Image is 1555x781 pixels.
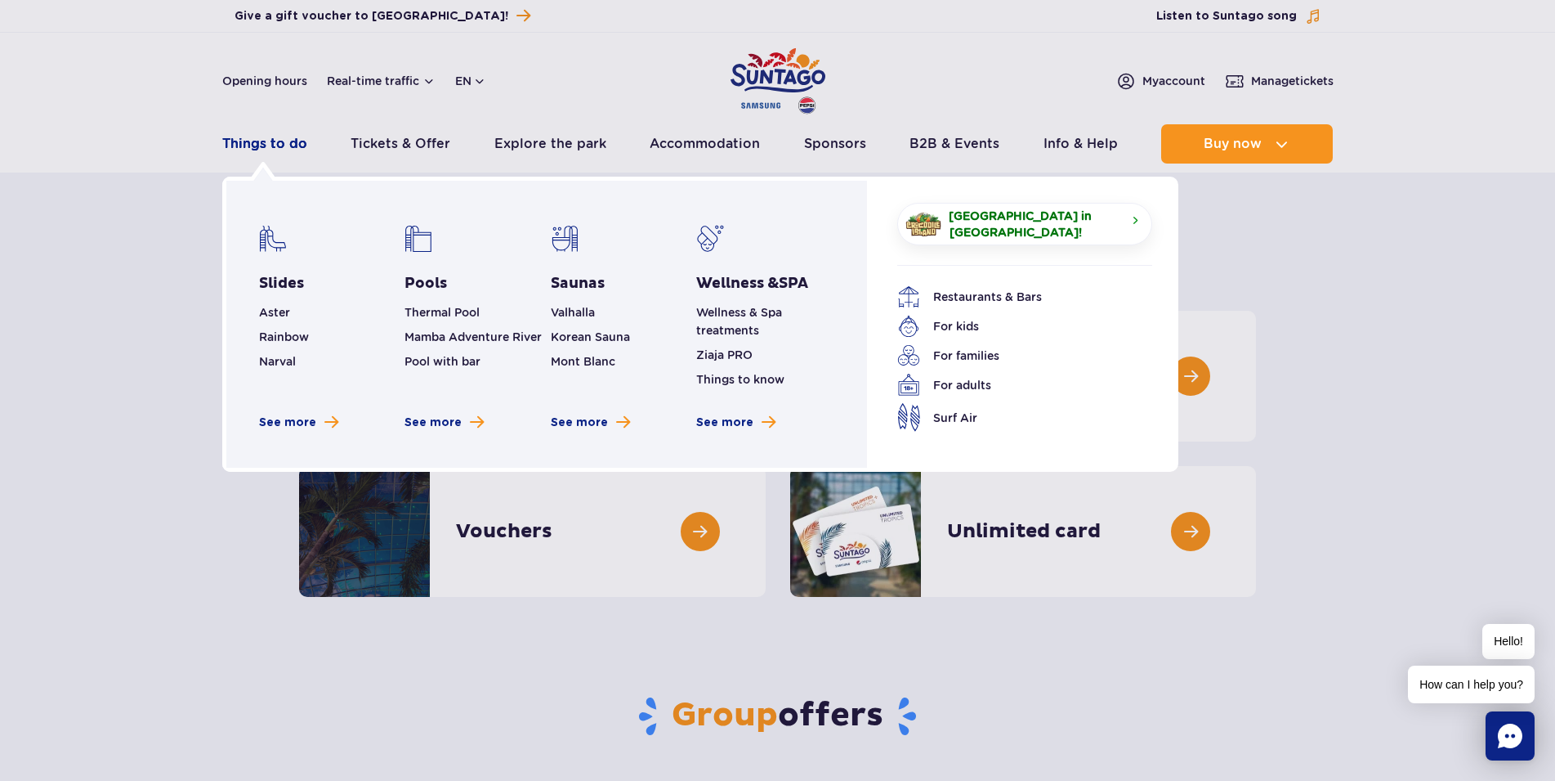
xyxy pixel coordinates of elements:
[1043,124,1118,164] a: Info & Help
[551,415,630,431] a: See more saunas
[327,74,436,88] button: Real-time traffic
[897,374,1128,397] a: For adults
[696,373,784,386] a: Things to know
[551,330,630,343] a: Korean Sauna
[897,344,1128,367] a: For families
[933,409,977,427] span: Surf Air
[1204,137,1262,151] span: Buy now
[897,315,1128,338] a: For kids
[222,124,307,164] a: Things to do
[259,306,290,319] a: Aster
[1486,711,1535,761] div: Chat
[404,415,462,431] span: See more
[696,306,782,337] a: Wellness & Spa treatments
[1408,666,1535,703] span: How can I help you?
[404,355,480,368] a: Pool with bar
[1225,71,1334,91] a: Managetickets
[222,73,307,89] a: Opening hours
[1142,73,1205,89] span: My account
[259,415,316,431] span: See more
[897,203,1152,245] a: [GEOGRAPHIC_DATA] in [GEOGRAPHIC_DATA]!
[897,285,1128,308] a: Restaurants & Bars
[897,403,1128,432] a: Surf Air
[404,306,480,319] a: Thermal Pool
[404,415,484,431] a: See more pools
[259,330,309,343] a: Rainbow
[909,124,999,164] a: B2B & Events
[950,208,1126,240] span: [GEOGRAPHIC_DATA] in [GEOGRAPHIC_DATA]!
[696,415,775,431] a: See more Wellness & SPA
[351,124,450,164] a: Tickets & Offer
[551,306,595,319] a: Valhalla
[1251,73,1334,89] span: Manage tickets
[696,348,753,361] a: Ziaja PRO
[1482,624,1535,659] span: Hello!
[1161,124,1333,164] button: Buy now
[404,274,447,294] a: Pools
[779,274,808,293] span: SPA
[404,330,542,343] a: Mamba Adventure River
[455,73,486,89] button: en
[696,415,753,431] span: See more
[551,274,605,294] a: Saunas
[259,274,304,294] a: Slides
[650,124,760,164] a: Accommodation
[696,274,808,294] a: Wellness &SPA
[259,355,296,368] a: Narval
[259,415,338,431] a: See more slides
[1116,71,1205,91] a: Myaccount
[804,124,866,164] a: Sponsors
[494,124,606,164] a: Explore the park
[551,415,608,431] span: See more
[551,355,615,368] a: Mont Blanc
